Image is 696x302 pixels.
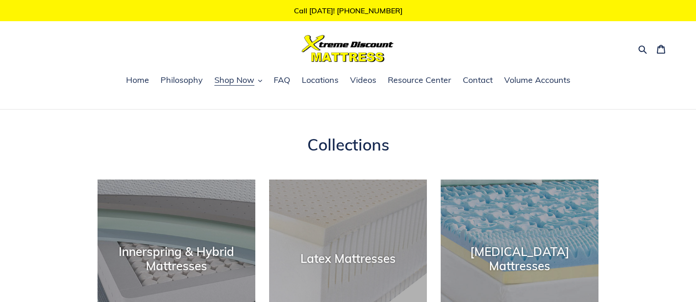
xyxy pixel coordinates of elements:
div: Latex Mattresses [269,252,427,266]
span: Resource Center [388,75,451,86]
a: FAQ [269,74,295,87]
a: Philosophy [156,74,207,87]
span: FAQ [274,75,290,86]
div: [MEDICAL_DATA] Mattresses [441,244,598,273]
img: Xtreme Discount Mattress [302,35,394,62]
a: Locations [297,74,343,87]
span: Locations [302,75,339,86]
a: Resource Center [383,74,456,87]
span: Volume Accounts [504,75,570,86]
span: Videos [350,75,376,86]
span: Shop Now [214,75,254,86]
button: Shop Now [210,74,267,87]
a: Contact [458,74,497,87]
span: Philosophy [161,75,203,86]
div: Innerspring & Hybrid Mattresses [98,244,255,273]
span: Contact [463,75,493,86]
span: Home [126,75,149,86]
a: Videos [345,74,381,87]
h1: Collections [98,135,599,154]
a: Volume Accounts [500,74,575,87]
a: Home [121,74,154,87]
